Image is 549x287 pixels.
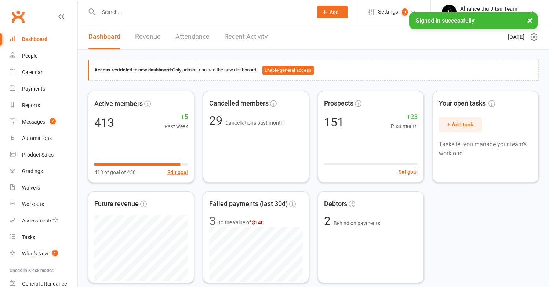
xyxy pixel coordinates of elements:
span: [DATE] [508,33,524,41]
span: +5 [164,111,188,122]
div: Alliance [GEOGRAPHIC_DATA] [460,12,528,19]
a: Waivers [10,180,77,196]
span: 413 of goal of 450 [94,168,136,176]
a: Assessments [10,213,77,229]
div: Product Sales [22,152,54,158]
a: Gradings [10,163,77,180]
div: 151 [324,117,344,128]
span: 2 [324,214,334,228]
span: Past month [391,122,418,130]
a: Workouts [10,196,77,213]
span: Add [330,9,339,15]
div: Reports [22,102,40,108]
button: Enable general access [262,66,314,75]
div: Calendar [22,69,43,75]
span: Active members [94,98,143,109]
span: Settings [378,4,398,20]
span: Your open tasks [439,98,495,109]
span: 1 [52,250,58,256]
a: What's New1 [10,246,77,262]
div: Assessments [22,218,58,224]
a: Calendar [10,64,77,81]
a: Reports [10,97,77,114]
span: 3 [402,8,408,16]
div: Automations [22,135,52,141]
span: Failed payments (last 30d) [209,199,288,209]
a: Revenue [135,24,161,49]
div: Dashboard [22,36,47,42]
span: 29 [209,114,225,128]
button: × [523,12,537,28]
div: Payments [22,86,45,92]
span: Future revenue [94,199,139,209]
a: People [10,48,77,64]
span: to the value of [219,218,264,227]
div: 3 [209,215,216,227]
button: Add [317,6,348,18]
a: Payments [10,81,77,97]
a: Recent Activity [224,24,268,49]
span: Behind on payments [334,220,380,226]
span: Debtors [324,199,347,209]
a: Tasks [10,229,77,246]
div: 413 [94,117,114,128]
a: Dashboard [10,31,77,48]
div: General attendance [22,281,67,287]
span: 2 [50,118,56,124]
a: Automations [10,130,77,147]
span: Cancellations past month [225,120,284,126]
div: Tasks [22,234,35,240]
span: $140 [252,220,264,225]
span: Past week [164,122,188,130]
a: Clubworx [9,7,27,26]
div: Only admins can see the new dashboard. [94,66,533,75]
div: Messages [22,119,45,125]
span: Cancelled members [209,98,269,109]
span: Signed in successfully. [416,17,476,24]
div: Gradings [22,168,43,174]
div: Waivers [22,185,40,191]
p: Tasks let you manage your team's workload. [439,140,532,158]
a: Messages 2 [10,114,77,130]
a: Dashboard [88,24,120,49]
span: Prospects [324,98,353,109]
button: Set goal [399,168,418,176]
div: Workouts [22,201,44,207]
div: What's New [22,251,48,257]
img: thumb_image1705117588.png [442,5,457,19]
button: + Add task [439,117,482,132]
input: Search... [97,7,307,17]
strong: Access restricted to new dashboard: [94,67,172,73]
a: Attendance [175,24,210,49]
div: Alliance Jiu Jitsu Team [460,5,528,12]
a: Product Sales [10,147,77,163]
span: +23 [391,112,418,122]
button: Edit goal [167,168,188,176]
div: People [22,53,37,59]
